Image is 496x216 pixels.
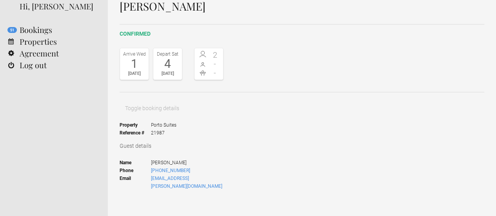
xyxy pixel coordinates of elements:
[209,69,222,77] span: -
[151,176,222,189] a: [EMAIL_ADDRESS][PERSON_NAME][DOMAIN_NAME]
[7,27,17,33] flynt-notification-badge: 51
[209,60,222,68] span: -
[122,50,147,58] div: Arrive Wed
[122,58,147,70] div: 1
[120,142,484,150] h3: Guest details
[122,70,147,78] div: [DATE]
[155,70,180,78] div: [DATE]
[120,100,185,116] button: Toggle booking details
[120,30,484,38] h2: confirmed
[120,174,151,190] strong: Email
[20,0,96,12] div: Hi, [PERSON_NAME]
[120,167,151,174] strong: Phone
[120,159,151,167] strong: Name
[151,129,176,137] span: 21987
[151,159,223,167] span: [PERSON_NAME]
[155,50,180,58] div: Depart Sat
[120,129,151,137] strong: Reference #
[209,51,222,59] span: 2
[155,58,180,70] div: 4
[151,121,176,129] span: Porto Suites
[120,121,151,129] strong: Property
[120,0,484,12] h1: [PERSON_NAME]
[151,168,190,173] a: [PHONE_NUMBER]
